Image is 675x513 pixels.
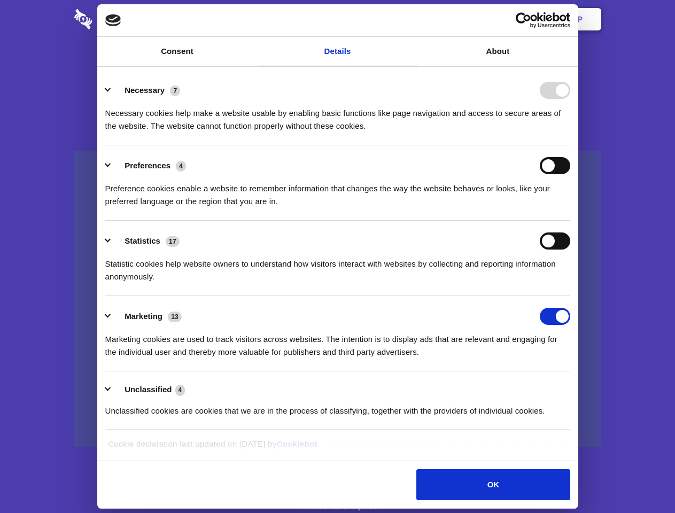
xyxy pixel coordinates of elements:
span: 17 [166,236,180,247]
div: Cookie declaration last updated on [DATE] by [100,438,575,458]
button: Necessary (7) [105,82,187,99]
button: Unclassified (4) [105,383,192,397]
a: Cookiebot [277,439,317,448]
span: 4 [176,161,186,172]
div: Unclassified cookies are cookies that we are in the process of classifying, together with the pro... [105,397,570,417]
a: Wistia video thumbnail [74,151,601,447]
button: Marketing (13) [105,308,189,325]
div: Statistic cookies help website owners to understand how visitors interact with websites by collec... [105,250,570,283]
button: OK [416,469,570,500]
div: Marketing cookies are used to track visitors across websites. The intention is to display ads tha... [105,325,570,359]
h4: Auto-redaction of sensitive data, encrypted data sharing and self-destructing private chats. Shar... [74,97,601,133]
label: Necessary [125,85,165,95]
span: 7 [170,85,180,96]
h1: Eliminate Slack Data Loss. [74,48,601,87]
label: Marketing [125,312,162,321]
img: logo-wordmark-white-trans-d4663122ce5f474addd5e946df7df03e33cb6a1c49d2221995e7729f52c070b2.svg [74,9,166,29]
div: Preference cookies enable a website to remember information that changes the way the website beha... [105,174,570,208]
img: logo [105,14,121,26]
button: Statistics (17) [105,232,187,250]
span: 13 [168,312,182,322]
a: Usercentrics Cookiebot - opens in a new window [477,12,570,28]
label: Statistics [125,236,160,245]
div: Necessary cookies help make a website usable by enabling basic functions like page navigation and... [105,99,570,133]
span: 4 [175,385,185,395]
a: Pricing [314,3,360,36]
a: About [418,37,578,66]
button: Preferences (4) [105,157,193,174]
a: Consent [97,37,258,66]
a: Contact [433,3,483,36]
a: Login [485,3,531,36]
a: Details [258,37,418,66]
label: Preferences [125,161,170,170]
